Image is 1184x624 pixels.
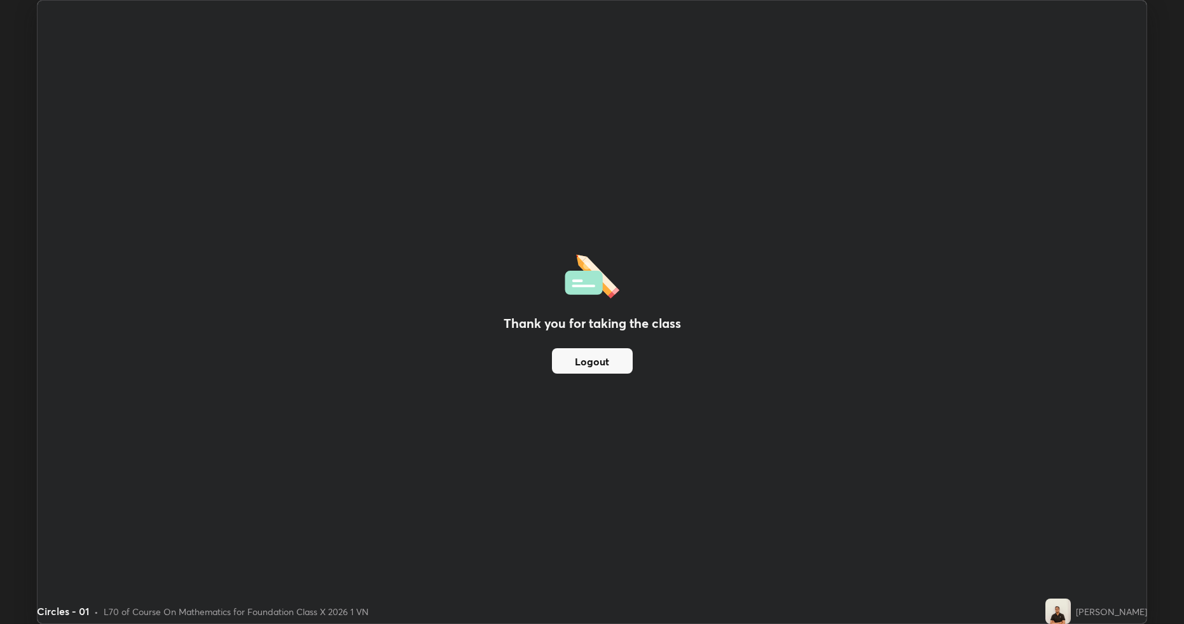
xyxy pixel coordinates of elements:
[565,250,619,299] img: offlineFeedback.1438e8b3.svg
[37,604,89,619] div: Circles - 01
[94,605,99,618] div: •
[1076,605,1147,618] div: [PERSON_NAME]
[504,314,681,333] h2: Thank you for taking the class
[1045,599,1071,624] img: c6c4bda55b2f4167a00ade355d1641a8.jpg
[552,348,633,374] button: Logout
[104,605,369,618] div: L70 of Course On Mathematics for Foundation Class X 2026 1 VN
